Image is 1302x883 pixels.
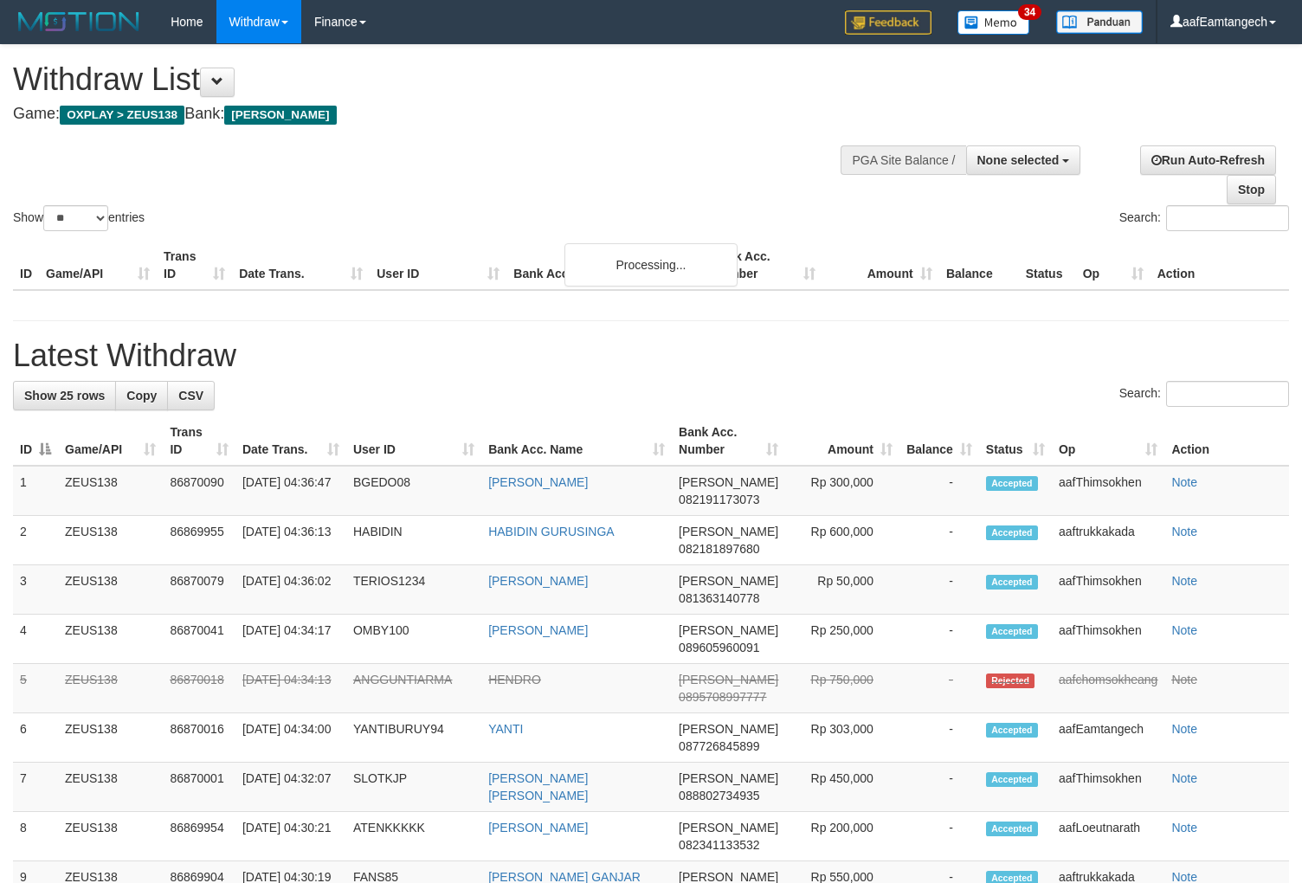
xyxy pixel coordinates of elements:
[986,674,1035,688] span: Rejected
[346,565,481,615] td: TERIOS1234
[679,771,778,785] span: [PERSON_NAME]
[899,466,979,516] td: -
[235,416,346,466] th: Date Trans.: activate to sort column ascending
[488,475,588,489] a: [PERSON_NAME]
[679,623,778,637] span: [PERSON_NAME]
[163,416,235,466] th: Trans ID: activate to sort column ascending
[235,812,346,861] td: [DATE] 04:30:21
[679,591,759,605] span: Copy 081363140778 to clipboard
[1140,145,1276,175] a: Run Auto-Refresh
[822,241,939,290] th: Amount
[58,565,163,615] td: ZEUS138
[679,739,759,753] span: Copy 087726845899 to clipboard
[39,241,157,290] th: Game/API
[58,763,163,812] td: ZEUS138
[986,723,1038,738] span: Accepted
[1119,381,1289,407] label: Search:
[1019,241,1076,290] th: Status
[679,673,778,686] span: [PERSON_NAME]
[488,821,588,835] a: [PERSON_NAME]
[1171,673,1197,686] a: Note
[13,62,851,97] h1: Withdraw List
[13,205,145,231] label: Show entries
[488,771,588,802] a: [PERSON_NAME] [PERSON_NAME]
[1052,466,1164,516] td: aafThimsokhen
[58,713,163,763] td: ZEUS138
[235,713,346,763] td: [DATE] 04:34:00
[1052,516,1164,565] td: aaftrukkakada
[488,623,588,637] a: [PERSON_NAME]
[13,416,58,466] th: ID: activate to sort column descending
[163,664,235,713] td: 86870018
[58,416,163,466] th: Game/API: activate to sort column ascending
[1052,713,1164,763] td: aafEamtangech
[986,624,1038,639] span: Accepted
[899,664,979,713] td: -
[1151,241,1289,290] th: Action
[60,106,184,125] span: OXPLAY > ZEUS138
[939,241,1019,290] th: Balance
[986,575,1038,590] span: Accepted
[163,516,235,565] td: 86869955
[1056,10,1143,34] img: panduan.png
[899,416,979,466] th: Balance: activate to sort column ascending
[163,713,235,763] td: 86870016
[488,525,614,538] a: HABIDIN GURUSINGA
[679,525,778,538] span: [PERSON_NAME]
[488,673,541,686] a: HENDRO
[13,516,58,565] td: 2
[346,416,481,466] th: User ID: activate to sort column ascending
[979,416,1052,466] th: Status: activate to sort column ascending
[370,241,506,290] th: User ID
[1119,205,1289,231] label: Search:
[1171,623,1197,637] a: Note
[1164,416,1289,466] th: Action
[785,615,899,664] td: Rp 250,000
[1052,763,1164,812] td: aafThimsokhen
[679,574,778,588] span: [PERSON_NAME]
[58,664,163,713] td: ZEUS138
[1227,175,1276,204] a: Stop
[1052,664,1164,713] td: aafchomsokheang
[24,389,105,403] span: Show 25 rows
[488,722,523,736] a: YANTI
[13,466,58,516] td: 1
[785,466,899,516] td: Rp 300,000
[679,722,778,736] span: [PERSON_NAME]
[679,475,778,489] span: [PERSON_NAME]
[58,516,163,565] td: ZEUS138
[167,381,215,410] a: CSV
[1076,241,1151,290] th: Op
[785,713,899,763] td: Rp 303,000
[163,615,235,664] td: 86870041
[481,416,672,466] th: Bank Acc. Name: activate to sort column ascending
[163,763,235,812] td: 86870001
[1171,475,1197,489] a: Note
[1171,771,1197,785] a: Note
[785,812,899,861] td: Rp 200,000
[346,516,481,565] td: HABIDIN
[13,565,58,615] td: 3
[13,812,58,861] td: 8
[13,338,1289,373] h1: Latest Withdraw
[346,713,481,763] td: YANTIBURUY94
[679,641,759,654] span: Copy 089605960091 to clipboard
[1166,205,1289,231] input: Search:
[986,772,1038,787] span: Accepted
[346,664,481,713] td: ANGGUNTIARMA
[899,713,979,763] td: -
[235,615,346,664] td: [DATE] 04:34:17
[1052,416,1164,466] th: Op: activate to sort column ascending
[672,416,785,466] th: Bank Acc. Number: activate to sort column ascending
[58,615,163,664] td: ZEUS138
[785,565,899,615] td: Rp 50,000
[705,241,822,290] th: Bank Acc. Number
[679,542,759,556] span: Copy 082181897680 to clipboard
[1166,381,1289,407] input: Search:
[679,838,759,852] span: Copy 082341133532 to clipboard
[899,516,979,565] td: -
[235,664,346,713] td: [DATE] 04:34:13
[488,574,588,588] a: [PERSON_NAME]
[986,476,1038,491] span: Accepted
[1171,821,1197,835] a: Note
